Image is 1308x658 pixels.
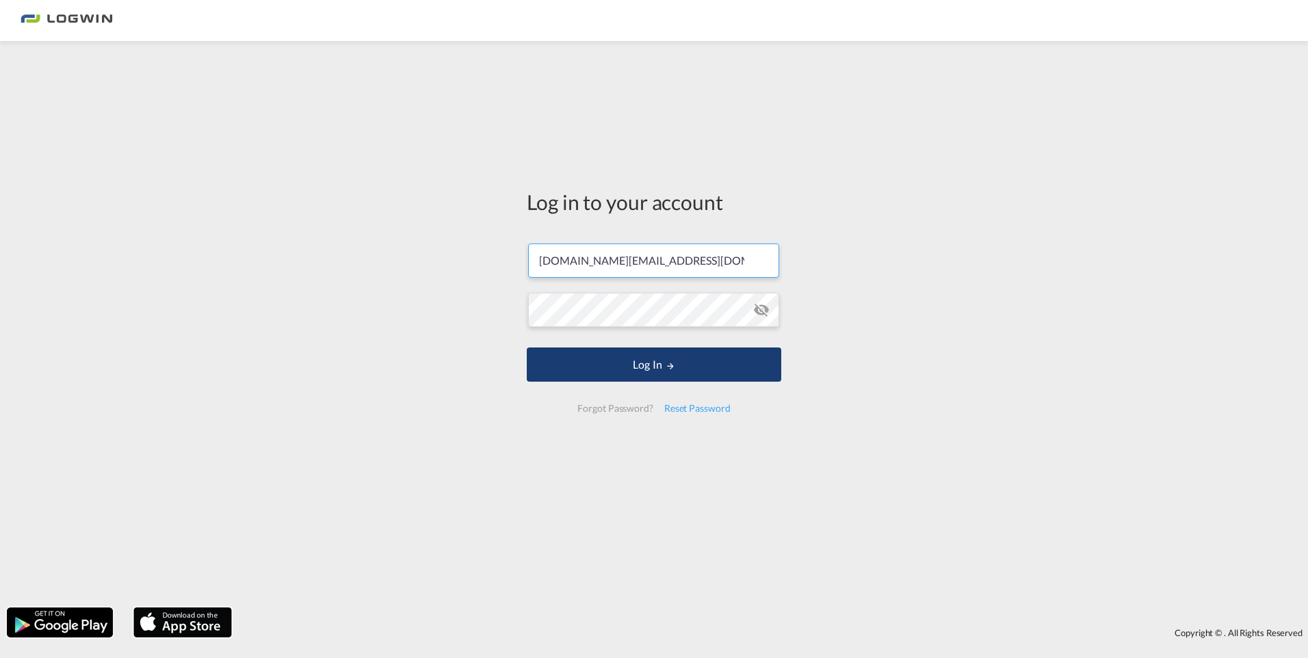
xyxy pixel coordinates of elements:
img: google.png [5,606,114,639]
button: LOGIN [527,347,781,382]
img: apple.png [132,606,233,639]
img: bc73a0e0d8c111efacd525e4c8ad7d32.png [21,5,113,36]
div: Forgot Password? [572,396,658,421]
md-icon: icon-eye-off [753,302,770,318]
div: Reset Password [659,396,736,421]
input: Enter email/phone number [528,244,779,278]
div: Copyright © . All Rights Reserved [239,621,1308,644]
div: Log in to your account [527,187,781,216]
